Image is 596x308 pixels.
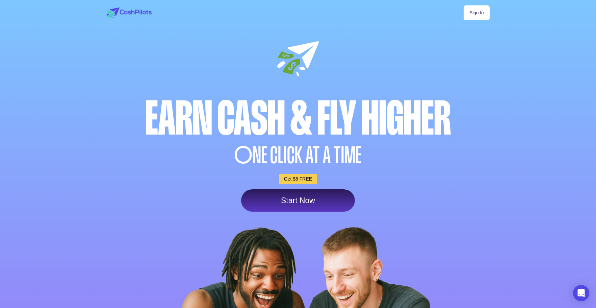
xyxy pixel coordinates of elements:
[105,95,491,142] div: Earn Cash & Fly higher
[573,285,589,301] div: Open Intercom Messenger
[105,144,491,167] div: NE CLICK AT A TIME
[464,5,489,20] a: Sign In
[234,144,253,167] span: O
[279,174,317,184] a: Get $5 FREE
[241,189,355,212] a: Start Now
[107,7,152,18] img: logo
